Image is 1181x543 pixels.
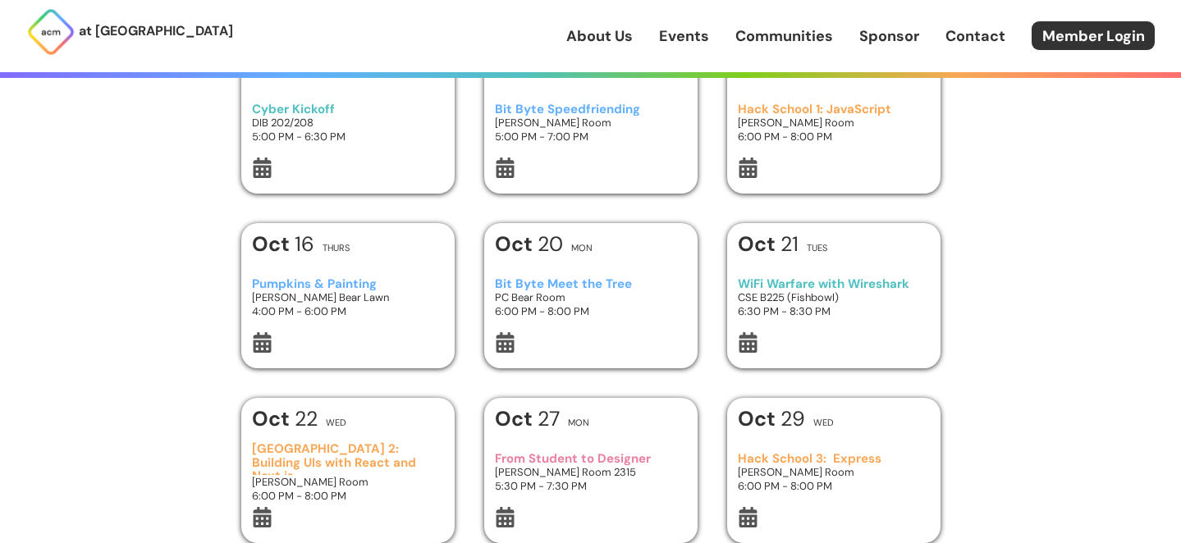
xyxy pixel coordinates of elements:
h3: From Student to Designer [495,452,686,466]
h1: 16 [252,234,314,254]
h3: [PERSON_NAME] Room [252,475,443,489]
h3: PC Bear Room [495,290,686,304]
a: Sponsor [859,25,919,47]
h3: 4:00 PM - 6:00 PM [252,304,443,318]
h1: 29 [738,408,805,429]
h3: 6:00 PM - 8:00 PM [738,130,929,144]
h2: Fri [566,69,579,78]
h2: Wed [326,418,346,427]
h1: 20 [495,234,563,254]
b: Oct [738,405,780,432]
a: at [GEOGRAPHIC_DATA] [26,7,233,57]
h3: 6:00 PM - 8:00 PM [495,304,686,318]
h2: Mon [571,244,593,253]
h3: WiFi Warfare with Wireshark [738,277,929,291]
h2: Wed [813,418,834,427]
h2: Wed [808,69,828,78]
h3: 5:00 PM - 7:00 PM [495,130,686,144]
h3: [PERSON_NAME] Room [738,116,929,130]
h1: 27 [495,408,560,429]
h2: Tues [807,244,827,253]
b: Oct [495,230,538,258]
h3: Bit Byte Speedfriending [495,103,686,116]
h3: Cyber Kickoff [252,103,443,116]
h1: 21 [738,234,799,254]
b: Oct [738,230,780,258]
h3: Hack School 1: JavaScript [738,103,929,116]
h3: 6:00 PM - 8:00 PM [252,489,443,503]
h1: 9 [252,59,308,80]
h2: Thurs [316,69,343,78]
p: at [GEOGRAPHIC_DATA] [79,21,233,42]
a: Communities [735,25,833,47]
img: ACM Logo [26,7,76,57]
h3: 5:30 PM - 7:30 PM [495,479,686,493]
b: Oct [252,405,295,432]
h3: DIB 202/208 [252,116,443,130]
a: About Us [566,25,633,47]
h2: Thurs [323,244,350,253]
h3: [PERSON_NAME] Room 2315 [495,465,686,479]
h1: 15 [738,59,799,80]
h3: 6:30 PM - 8:30 PM [738,304,929,318]
h3: [PERSON_NAME] Bear Lawn [252,290,443,304]
h3: CSE B225 (Fishbowl) [738,290,929,304]
h3: [GEOGRAPHIC_DATA] 2: Building UIs with React and Next.js [252,442,443,475]
a: Contact [945,25,1005,47]
h3: 6:00 PM - 8:00 PM [738,479,929,493]
a: Events [659,25,709,47]
h1: 10 [495,59,558,80]
h3: Hack School 3: Express [738,452,929,466]
h3: [PERSON_NAME] Room [738,465,929,479]
a: Member Login [1032,21,1155,50]
h1: 22 [252,408,318,429]
h2: Mon [568,418,589,427]
h3: Bit Byte Meet the Tree [495,277,686,291]
b: Oct [495,405,538,432]
h3: 5:00 PM - 6:30 PM [252,130,443,144]
h3: Pumpkins & Painting [252,277,443,291]
b: Oct [252,230,295,258]
h3: [PERSON_NAME] Room [495,116,686,130]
